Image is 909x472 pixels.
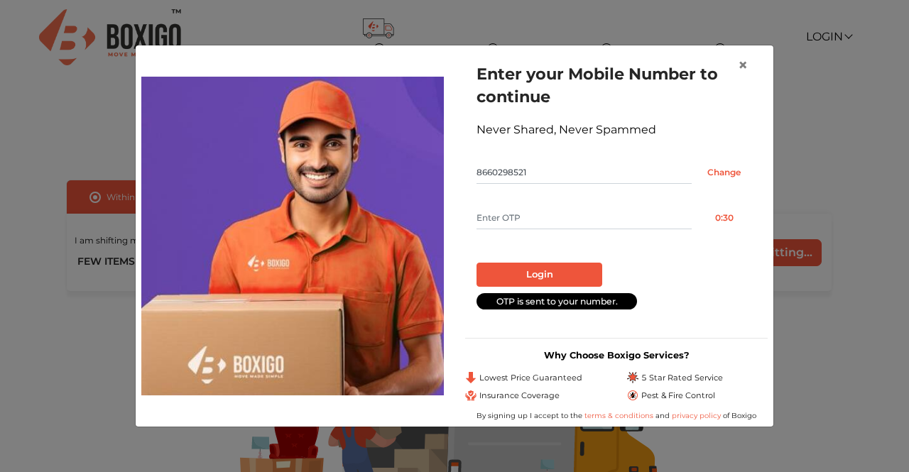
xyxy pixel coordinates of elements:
[479,390,560,402] span: Insurance Coverage
[477,121,756,138] div: Never Shared, Never Spammed
[477,62,756,108] h1: Enter your Mobile Number to continue
[479,372,582,384] span: Lowest Price Guaranteed
[641,390,715,402] span: Pest & Fire Control
[641,372,723,384] span: 5 Star Rated Service
[477,207,692,229] input: Enter OTP
[670,411,723,420] a: privacy policy
[477,293,637,309] div: OTP is sent to your number.
[141,77,444,395] img: relocation-img
[465,410,768,421] div: By signing up I accept to the and of Boxigo
[584,411,655,420] a: terms & conditions
[726,45,759,85] button: Close
[477,263,602,287] button: Login
[465,350,768,361] h3: Why Choose Boxigo Services?
[692,207,756,229] button: 0:30
[738,55,748,75] span: ×
[692,161,756,184] input: Change
[477,161,692,184] input: Mobile No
